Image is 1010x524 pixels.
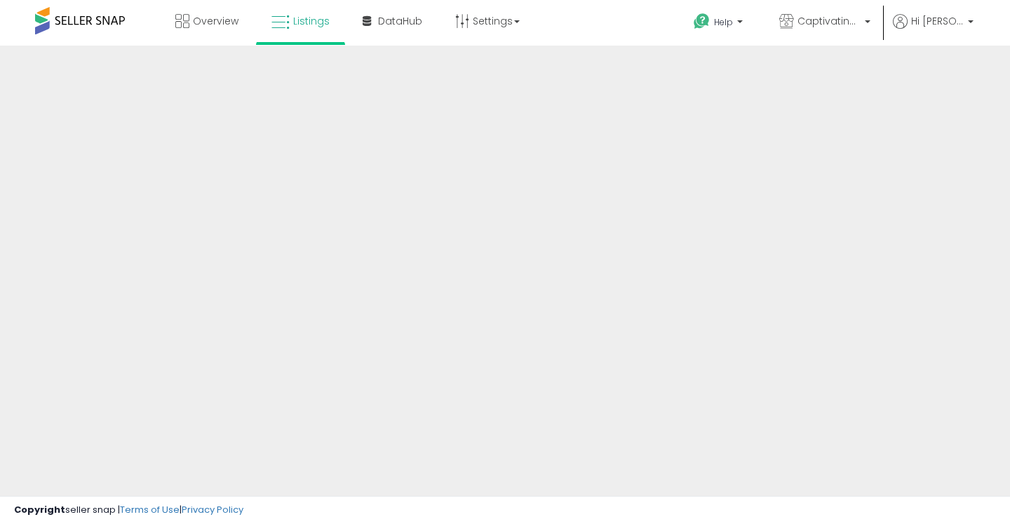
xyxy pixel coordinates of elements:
a: Privacy Policy [182,503,243,516]
i: Get Help [693,13,711,30]
span: Overview [193,14,238,28]
span: Listings [293,14,330,28]
span: DataHub [378,14,422,28]
span: Help [714,16,733,28]
strong: Copyright [14,503,65,516]
a: Terms of Use [120,503,180,516]
a: Hi [PERSON_NAME] [893,14,974,46]
div: seller snap | | [14,504,243,517]
span: Captivating Bargains [797,14,861,28]
span: Hi [PERSON_NAME] [911,14,964,28]
a: Help [682,2,757,46]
